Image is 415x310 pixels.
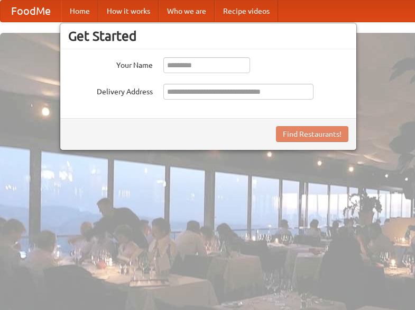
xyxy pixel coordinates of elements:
[159,1,215,22] a: Who we are
[61,1,98,22] a: Home
[276,126,348,142] button: Find Restaurants!
[98,1,159,22] a: How it works
[68,57,153,70] label: Your Name
[215,1,278,22] a: Recipe videos
[68,28,348,44] h3: Get Started
[68,84,153,97] label: Delivery Address
[1,1,61,22] a: FoodMe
